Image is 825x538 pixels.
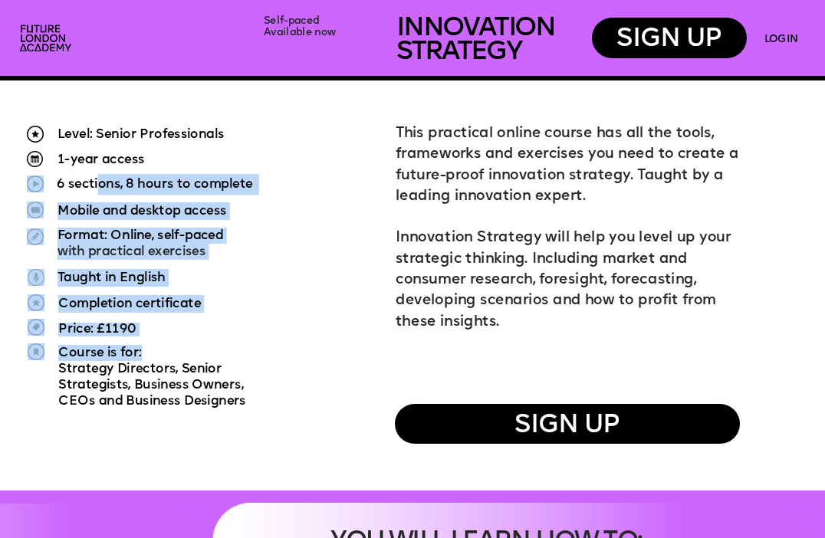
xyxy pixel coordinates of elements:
span: Available now [264,28,337,38]
span: Mobile and desktop access [58,205,227,218]
img: upload-22019272-f3c2-42d5-8ac0-1a7fb7f99565.png [27,202,44,218]
span: Price: £1190 [58,323,136,336]
img: upload-d48f716b-e876-41cd-bec0-479d4f1408e9.png [27,126,44,143]
img: upload-60f0cde6-1fc7-443c-af28-15e41498aeec.png [27,176,44,192]
span: Completion certificate [58,297,201,310]
img: upload-c0e6ef65-a9c9-4523-a23a-e31621f5a717.png [27,151,43,167]
span: 6 sections, 8 hours to complete [57,178,252,191]
img: upload-9eb2eadd-7bf9-4b2b-b585-6dd8b9275b41.png [28,269,44,286]
span: Taught in English [58,271,166,284]
span: This practical online course has all the tools, frameworks and exercises you need to create a fut... [396,126,743,203]
img: upload-a750bc6f-f52f-43b6-9728-8737ad81f8c1.png [28,343,44,360]
img: upload-2f72e7a8-3806-41e8-b55b-d754ac055a4a.png [15,20,78,57]
img: upload-d48f716b-e876-41cd-bec0-479d4f1408e9.png [28,294,44,311]
span: Strategists, Business Owners, [58,379,244,392]
img: upload-46f30c54-4dc4-4b6f-83d2-a1dbf5baa745.png [27,228,44,245]
span: Innovation Strategy will help you level up your strategic thinking. Including market and consumer... [396,231,735,329]
span: Level: Senior Professionals [58,128,225,141]
span: Format: Online, self-paced [58,229,223,242]
span: 1-year access [58,153,144,166]
a: LOG IN [764,34,797,44]
span: Strategy Directors, Senior [58,362,222,376]
p: with practical exercises [58,228,347,260]
span: STRATEGY [396,38,521,65]
span: Self-paced [264,15,320,26]
span: CEOs and Business Designers [58,395,246,408]
span: INNOVATION [396,15,555,42]
span: Course is for: [58,346,142,359]
img: upload-23374000-b70b-46d9-a071-d267d891162d.png [28,319,44,336]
